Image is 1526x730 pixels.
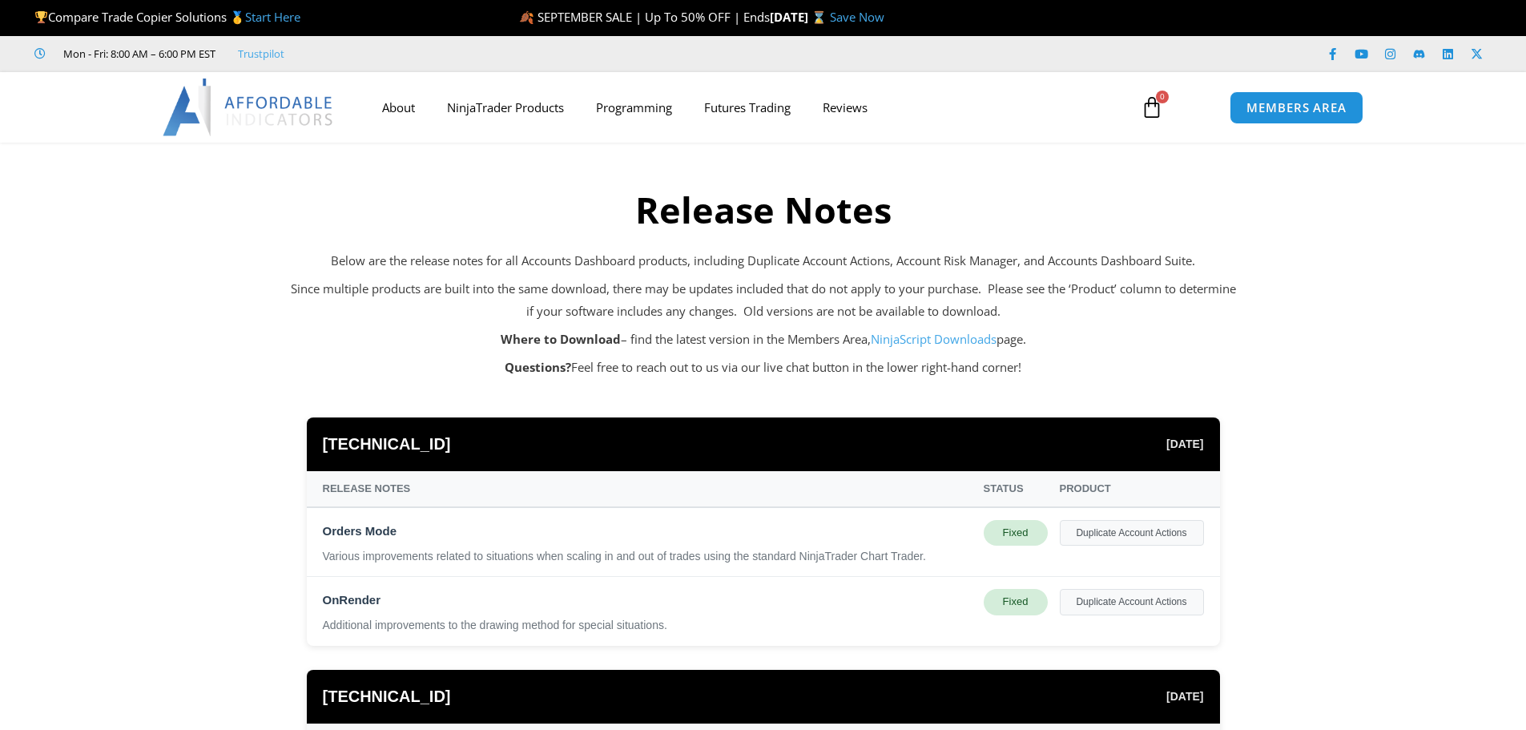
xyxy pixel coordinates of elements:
[1166,434,1203,454] span: [DATE]
[1156,91,1169,103] span: 0
[871,331,997,347] a: NinjaScript Downloads
[1117,84,1187,131] a: 0
[984,589,1048,615] div: Fixed
[519,9,770,25] span: 🍂 SEPTEMBER SALE | Up To 50% OFF | Ends
[770,9,830,25] strong: [DATE] ⌛
[323,618,972,634] div: Additional improvements to the drawing method for special situations.
[323,479,972,498] div: Release Notes
[291,357,1236,379] p: Feel free to reach out to us via our live chat button in the lower right-hand corner!
[501,331,621,347] strong: Where to Download
[35,11,47,23] img: 🏆
[323,520,972,542] div: Orders Mode
[323,589,972,611] div: OnRender
[431,89,580,126] a: NinjaTrader Products
[323,682,451,712] span: [TECHNICAL_ID]
[238,44,284,63] a: Trustpilot
[291,250,1236,272] p: Below are the release notes for all Accounts Dashboard products, including Duplicate Account Acti...
[505,359,571,375] strong: Questions?
[366,89,1122,126] nav: Menu
[807,89,884,126] a: Reviews
[291,278,1236,323] p: Since multiple products are built into the same download, there may be updates included that do n...
[323,549,972,565] div: Various improvements related to situations when scaling in and out of trades using the standard N...
[59,44,215,63] span: Mon - Fri: 8:00 AM – 6:00 PM EST
[323,430,451,459] span: [TECHNICAL_ID]
[1246,102,1347,114] span: MEMBERS AREA
[1060,479,1204,498] div: Product
[366,89,431,126] a: About
[1060,589,1204,615] div: Duplicate Account Actions
[1230,91,1363,124] a: MEMBERS AREA
[34,9,300,25] span: Compare Trade Copier Solutions 🥇
[291,187,1236,234] h2: Release Notes
[984,479,1048,498] div: Status
[984,520,1048,546] div: Fixed
[1060,520,1204,546] div: Duplicate Account Actions
[830,9,884,25] a: Save Now
[163,79,335,136] img: LogoAI | Affordable Indicators – NinjaTrader
[291,329,1236,351] p: – find the latest version in the Members Area, page.
[688,89,807,126] a: Futures Trading
[245,9,300,25] a: Start Here
[580,89,688,126] a: Programming
[1166,686,1203,707] span: [DATE]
